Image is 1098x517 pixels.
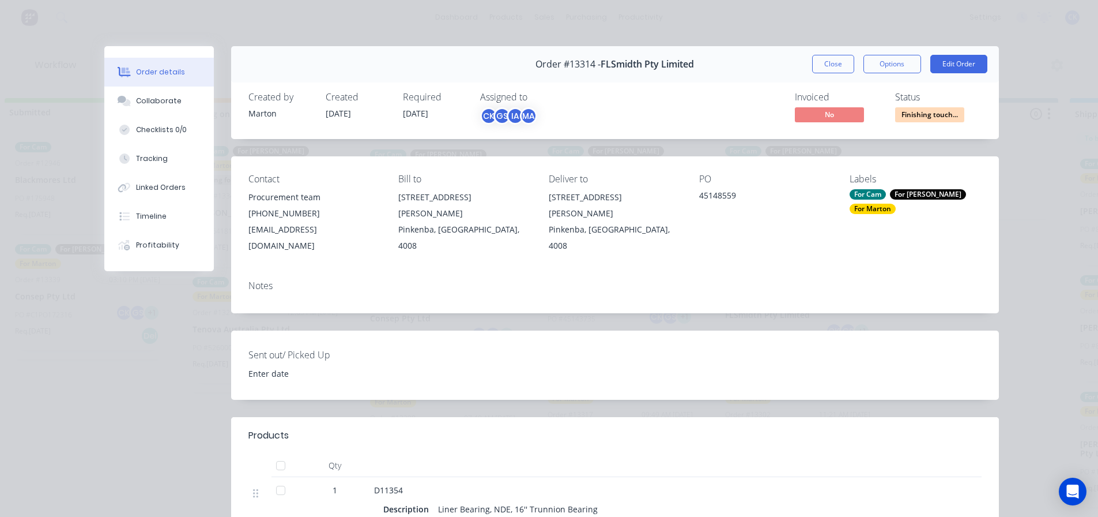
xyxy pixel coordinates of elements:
div: Pinkenba, [GEOGRAPHIC_DATA], 4008 [398,222,530,254]
div: Qty [300,454,369,477]
div: For Cam [850,189,886,200]
div: Order details [136,67,185,77]
div: Created by [248,92,312,103]
button: Profitability [104,231,214,260]
div: Checklists 0/0 [136,125,187,135]
div: GS [493,107,511,125]
div: IA [507,107,524,125]
div: Marton [248,107,312,119]
div: Notes [248,280,982,291]
div: Profitability [136,240,179,250]
div: CK [480,107,497,125]
div: Procurement team [248,189,380,205]
button: Linked Orders [104,173,214,202]
div: Pinkenba, [GEOGRAPHIC_DATA], 4008 [549,222,681,254]
button: Finishing touch... [895,107,964,125]
div: [STREET_ADDRESS][PERSON_NAME]Pinkenba, [GEOGRAPHIC_DATA], 4008 [398,189,530,254]
div: For Marton [850,204,896,214]
span: [DATE] [403,108,428,119]
div: Status [895,92,982,103]
button: CKGSIAMA [480,107,537,125]
div: Bill to [398,174,530,185]
div: Open Intercom Messenger [1059,478,1086,505]
div: Collaborate [136,96,182,106]
div: Products [248,429,289,443]
span: Finishing touch... [895,107,964,122]
div: Invoiced [795,92,881,103]
label: Sent out/ Picked Up [248,348,393,362]
div: For [PERSON_NAME] [890,189,966,200]
div: [STREET_ADDRESS][PERSON_NAME]Pinkenba, [GEOGRAPHIC_DATA], 4008 [549,189,681,254]
button: Order details [104,58,214,87]
span: 1 [333,484,337,496]
div: Procurement team[PHONE_NUMBER][EMAIL_ADDRESS][DOMAIN_NAME] [248,189,380,254]
span: No [795,107,864,122]
button: Checklists 0/0 [104,115,214,144]
button: Edit Order [930,55,987,73]
input: Enter date [240,365,384,382]
div: PO [699,174,831,185]
button: Collaborate [104,87,214,115]
div: Tracking [136,153,168,164]
button: Tracking [104,144,214,173]
div: Deliver to [549,174,681,185]
span: FLSmidth Pty Limited [601,59,694,70]
div: Linked Orders [136,182,186,193]
div: Labels [850,174,982,185]
span: Order #13314 - [535,59,601,70]
div: Timeline [136,211,167,222]
div: Assigned to [480,92,595,103]
div: [PHONE_NUMBER] [248,205,380,222]
div: [STREET_ADDRESS][PERSON_NAME] [398,189,530,222]
div: [STREET_ADDRESS][PERSON_NAME] [549,189,681,222]
button: Timeline [104,202,214,231]
div: Required [403,92,466,103]
span: [DATE] [326,108,351,119]
div: MA [520,107,537,125]
span: D11354 [374,485,403,496]
div: 45148559 [699,189,831,205]
button: Options [863,55,921,73]
button: Close [812,55,854,73]
div: Contact [248,174,380,185]
div: Created [326,92,389,103]
div: [EMAIL_ADDRESS][DOMAIN_NAME] [248,222,380,254]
